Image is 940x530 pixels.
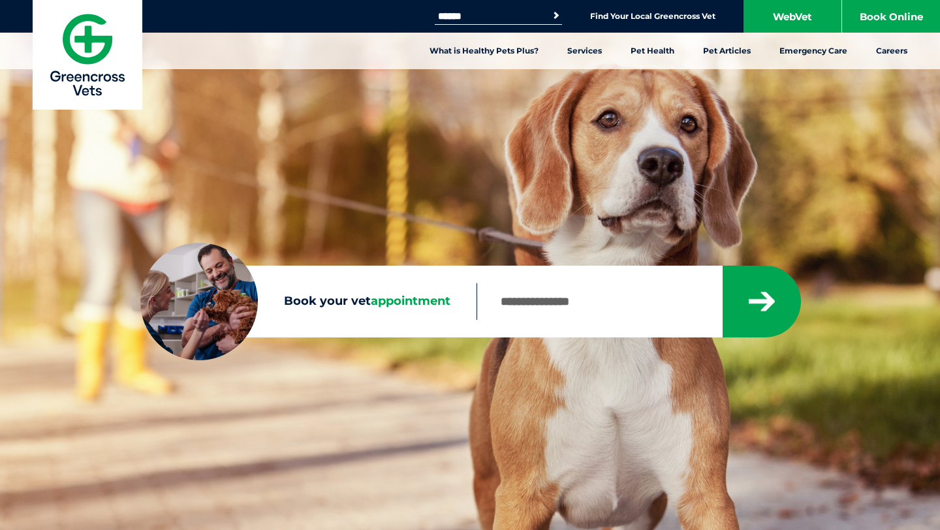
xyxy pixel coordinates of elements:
[140,292,477,311] label: Book your vet
[616,33,689,69] a: Pet Health
[862,33,922,69] a: Careers
[689,33,765,69] a: Pet Articles
[590,11,715,22] a: Find Your Local Greencross Vet
[765,33,862,69] a: Emergency Care
[550,9,563,22] button: Search
[415,33,553,69] a: What is Healthy Pets Plus?
[371,294,450,308] span: appointment
[553,33,616,69] a: Services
